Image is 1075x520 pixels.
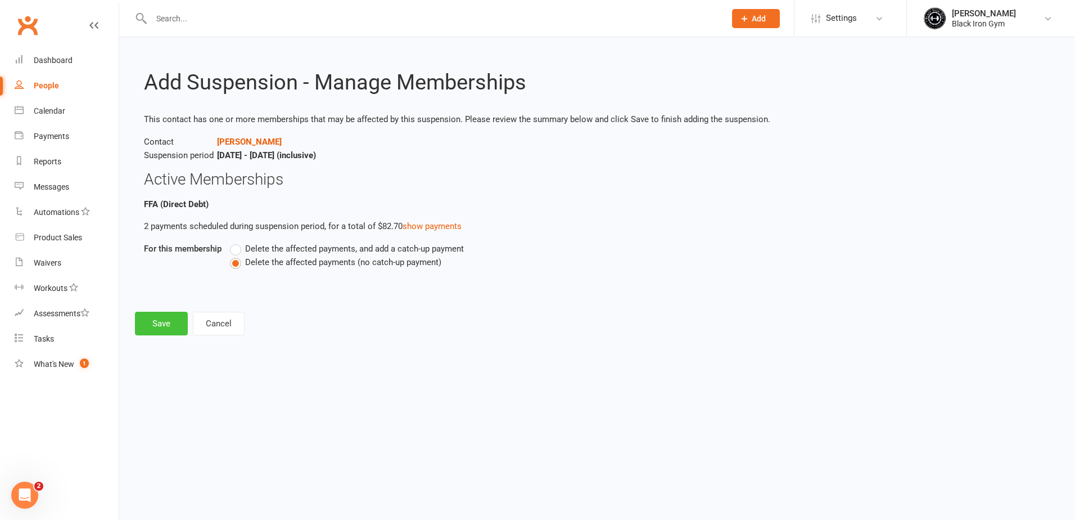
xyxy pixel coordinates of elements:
div: [PERSON_NAME] [952,8,1016,19]
span: 1 [80,358,89,368]
a: Assessments [15,301,119,326]
a: Automations [15,200,119,225]
p: 2 payments scheduled during suspension period, for a total of $82.70 [144,219,1050,233]
button: Save [135,312,188,335]
input: Search... [148,11,717,26]
div: Messages [34,182,69,191]
div: Workouts [34,284,67,293]
div: Automations [34,208,79,217]
div: Payments [34,132,69,141]
div: What's New [34,360,74,369]
span: Contact [144,135,217,149]
span: Delete the affected payments, and add a catch-up payment [245,242,464,254]
button: Add [732,9,780,28]
div: Black Iron Gym [952,19,1016,29]
button: Cancel [193,312,245,335]
strong: [DATE] - [DATE] (inclusive) [217,150,316,160]
a: Messages [15,174,119,200]
span: Suspension period [144,149,217,162]
img: thumb_image1623296242.png [924,7,946,30]
a: What's New1 [15,352,119,377]
div: Assessments [34,309,89,318]
span: Delete the affected payments (no catch-up payment) [245,255,441,267]
p: This contact has one or more memberships that may be affected by this suspension. Please review t... [144,113,1050,126]
a: [PERSON_NAME] [217,137,282,147]
h2: Add Suspension - Manage Memberships [144,71,1050,95]
div: Waivers [34,258,61,267]
div: Calendar [34,106,65,115]
a: Waivers [15,250,119,276]
a: Reports [15,149,119,174]
div: Reports [34,157,61,166]
a: People [15,73,119,98]
a: Clubworx [13,11,42,39]
span: 2 [34,482,43,491]
div: Dashboard [34,56,73,65]
a: Dashboard [15,48,119,73]
div: People [34,81,59,90]
b: FFA (Direct Debt) [144,199,209,209]
span: Add [752,14,766,23]
h3: Active Memberships [144,171,1050,189]
a: Product Sales [15,225,119,250]
span: Settings [826,6,857,31]
label: For this membership [144,242,222,255]
div: Product Sales [34,233,82,242]
a: Workouts [15,276,119,301]
a: Payments [15,124,119,149]
a: Tasks [15,326,119,352]
a: Calendar [15,98,119,124]
div: Tasks [34,334,54,343]
iframe: Intercom live chat [11,482,38,509]
a: show payments [403,221,462,231]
